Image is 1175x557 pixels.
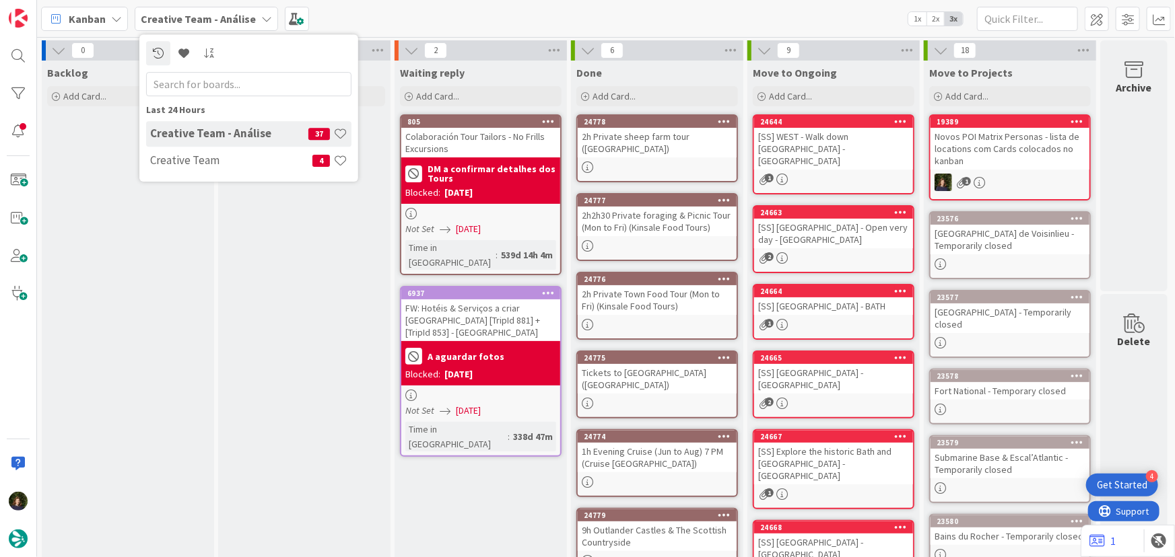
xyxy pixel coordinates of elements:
[308,128,330,140] span: 37
[754,116,913,170] div: 24644[SS] WEST - Walk down [GEOGRAPHIC_DATA] - [GEOGRAPHIC_DATA]
[953,42,976,59] span: 18
[508,429,510,444] span: :
[927,12,945,26] span: 2x
[578,352,737,394] div: 24775Tickets to [GEOGRAPHIC_DATA] ([GEOGRAPHIC_DATA])
[754,364,913,394] div: [SS] [GEOGRAPHIC_DATA] - [GEOGRAPHIC_DATA]
[962,177,971,186] span: 1
[416,90,459,102] span: Add Card...
[578,285,737,315] div: 2h Private Town Food Tour (Mon to Fri) (Kinsale Food Tours)
[760,523,913,532] div: 24668
[1086,474,1158,496] div: Open Get Started checklist, remaining modules: 4
[754,207,913,248] div: 24663[SS] [GEOGRAPHIC_DATA] - Open very day - [GEOGRAPHIC_DATA]
[498,248,556,262] div: 539d 14h 4m
[578,364,737,394] div: Tickets to [GEOGRAPHIC_DATA] ([GEOGRAPHIC_DATA])
[584,432,737,441] div: 24774
[931,128,1089,170] div: Novos POI Matrix Personas - lista de locations com Cards colocados no kanban
[401,299,560,341] div: FW: Hotéis & Serviços a criar [GEOGRAPHIC_DATA] [TripId 881] + [TripId 853] - [GEOGRAPHIC_DATA]
[401,128,560,157] div: Colaboración Tour Tailors - No Frills Excursions
[1089,533,1116,549] a: 1
[931,116,1089,128] div: 19389
[9,492,28,511] img: MC
[578,352,737,364] div: 24775
[754,297,913,315] div: [SS] [GEOGRAPHIC_DATA] - BATH
[931,213,1089,254] div: 23576[GEOGRAPHIC_DATA] de Voisinlieu - Temporarily closed
[754,352,913,364] div: 24665
[456,404,481,418] span: [DATE]
[931,291,1089,333] div: 23577[GEOGRAPHIC_DATA] - Temporarily closed
[931,437,1089,478] div: 23579Submarine Base & Escal’Atlantic - Temporarily closed
[428,164,556,183] b: DM a confirmar detalhes dos Tours
[908,12,927,26] span: 1x
[510,429,556,444] div: 338d 47m
[754,207,913,219] div: 24663
[312,155,330,167] span: 4
[760,117,913,126] div: 24644
[141,12,256,26] b: Creative Team - Análise
[754,521,913,533] div: 24668
[584,117,737,126] div: 24778
[9,529,28,548] img: avatar
[578,207,737,236] div: 2h2h30 Private foraging & Picnic Tour (Mon to Fri) (Kinsale Food Tours)
[63,90,106,102] span: Add Card...
[1097,478,1147,492] div: Get Started
[28,2,61,18] span: Support
[754,285,913,315] div: 24664[SS] [GEOGRAPHIC_DATA] - BATH
[765,252,774,261] span: 2
[760,208,913,217] div: 24663
[578,431,737,472] div: 247741h Evening Cruise (Jun to Aug) 7 PM (Cruise [GEOGRAPHIC_DATA])
[929,66,1013,79] span: Move to Projects
[931,213,1089,225] div: 23576
[935,174,952,191] img: MC
[1146,470,1158,482] div: 4
[578,509,737,551] div: 247799h Outlander Castles & The Scottish Countryside
[937,371,1089,381] div: 23578
[931,382,1089,400] div: Fort National - Temporary closed
[937,117,1089,126] div: 19389
[931,527,1089,545] div: Bains du Rocher - Temporarily closed
[47,66,88,79] span: Backlog
[401,287,560,341] div: 6937FW: Hotéis & Serviços a criar [GEOGRAPHIC_DATA] [TripId 881] + [TripId 853] - [GEOGRAPHIC_DATA]
[578,273,737,285] div: 24776
[754,285,913,297] div: 24664
[424,42,447,59] span: 2
[931,291,1089,303] div: 23577
[760,353,913,363] div: 24665
[931,174,1089,191] div: MC
[937,214,1089,223] div: 23576
[400,66,465,79] span: Waiting reply
[578,431,737,443] div: 24774
[578,509,737,521] div: 24779
[146,103,351,117] div: Last 24 Hours
[931,116,1089,170] div: 19389Novos POI Matrix Personas - lista de locations com Cards colocados no kanban
[765,174,774,182] span: 1
[150,126,308,140] h4: Creative Team - Análise
[754,219,913,248] div: [SS] [GEOGRAPHIC_DATA] - Open very day - [GEOGRAPHIC_DATA]
[754,443,913,484] div: [SS] Explore the historic Bath and [GEOGRAPHIC_DATA] - [GEOGRAPHIC_DATA]
[584,511,737,520] div: 24779
[931,515,1089,545] div: 23580Bains du Rocher - Temporarily closed
[69,11,106,27] span: Kanban
[760,432,913,441] div: 24667
[578,194,737,207] div: 24777
[407,289,560,298] div: 6937
[496,248,498,262] span: :
[407,117,560,126] div: 805
[1116,79,1152,96] div: Archive
[444,186,473,200] div: [DATE]
[578,273,737,315] div: 247762h Private Town Food Tour (Mon to Fri) (Kinsale Food Tours)
[456,222,481,236] span: [DATE]
[937,517,1089,526] div: 23580
[931,370,1089,382] div: 23578
[578,194,737,236] div: 247772h2h30 Private foraging & Picnic Tour (Mon to Fri) (Kinsale Food Tours)
[754,128,913,170] div: [SS] WEST - Walk down [GEOGRAPHIC_DATA] - [GEOGRAPHIC_DATA]
[931,303,1089,333] div: [GEOGRAPHIC_DATA] - Temporarily closed
[444,367,473,381] div: [DATE]
[1118,333,1151,349] div: Delete
[405,404,434,416] i: Not Set
[405,367,440,381] div: Blocked:
[584,353,737,363] div: 24775
[401,116,560,128] div: 805
[931,225,1089,254] div: [GEOGRAPHIC_DATA] de Voisinlieu - Temporarily closed
[769,90,812,102] span: Add Card...
[578,116,737,157] div: 247782h Private sheep farm tour ([GEOGRAPHIC_DATA])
